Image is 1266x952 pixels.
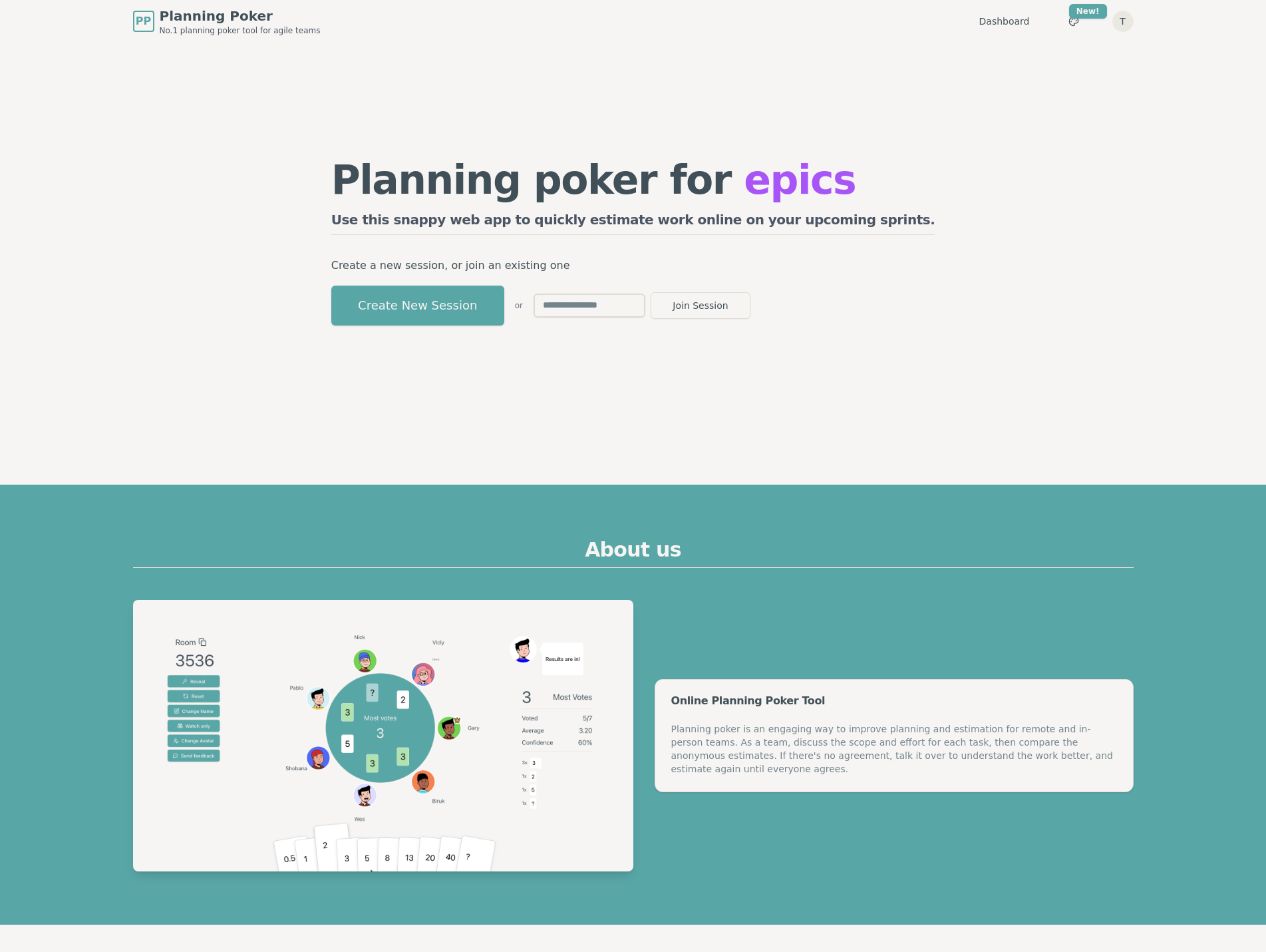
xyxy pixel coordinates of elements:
span: Planning Poker [160,7,321,25]
h2: About us [133,538,1134,568]
button: Create New Session [331,286,504,326]
button: T [1112,11,1134,32]
div: Online Planning Poker Tool [671,696,1117,706]
span: PP [136,13,151,29]
a: PPPlanning PokerNo.1 planning poker tool for agile teams [133,7,321,36]
img: Planning Poker example session [133,600,633,871]
p: Create a new session, or join an existing one [331,256,935,275]
h1: Planning poker for [331,160,935,200]
h2: Use this snappy web app to quickly estimate work online on your upcoming sprints. [331,210,935,235]
button: New! [1062,9,1086,33]
div: Planning poker is an engaging way to improve planning and estimation for remote and in-person tea... [671,722,1117,776]
span: No.1 planning poker tool for agile teams [160,25,321,36]
span: epics [744,156,856,203]
a: Dashboard [979,15,1030,28]
span: or [515,300,523,311]
button: Join Session [651,292,750,319]
div: New! [1069,4,1107,19]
